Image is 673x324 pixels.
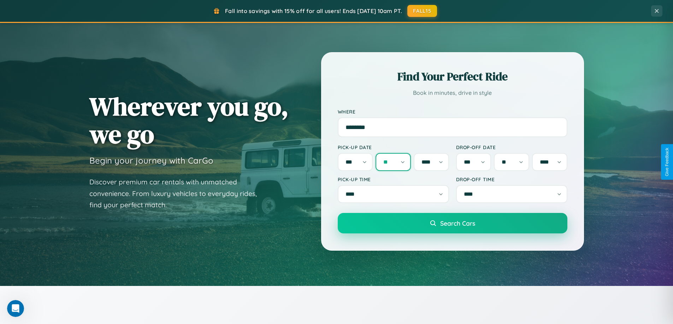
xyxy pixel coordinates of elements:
span: Search Cars [440,219,475,227]
label: Pick-up Time [338,176,449,182]
label: Drop-off Time [456,176,567,182]
button: FALL15 [407,5,437,17]
div: Give Feedback [665,148,669,176]
p: Book in minutes, drive in style [338,88,567,98]
label: Drop-off Date [456,144,567,150]
label: Pick-up Date [338,144,449,150]
h2: Find Your Perfect Ride [338,69,567,84]
button: Search Cars [338,213,567,233]
h1: Wherever you go, we go [89,92,289,148]
h3: Begin your journey with CarGo [89,155,213,166]
iframe: Intercom live chat [7,300,24,317]
p: Discover premium car rentals with unmatched convenience. From luxury vehicles to everyday rides, ... [89,176,266,211]
span: Fall into savings with 15% off for all users! Ends [DATE] 10am PT. [225,7,402,14]
label: Where [338,109,567,115]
